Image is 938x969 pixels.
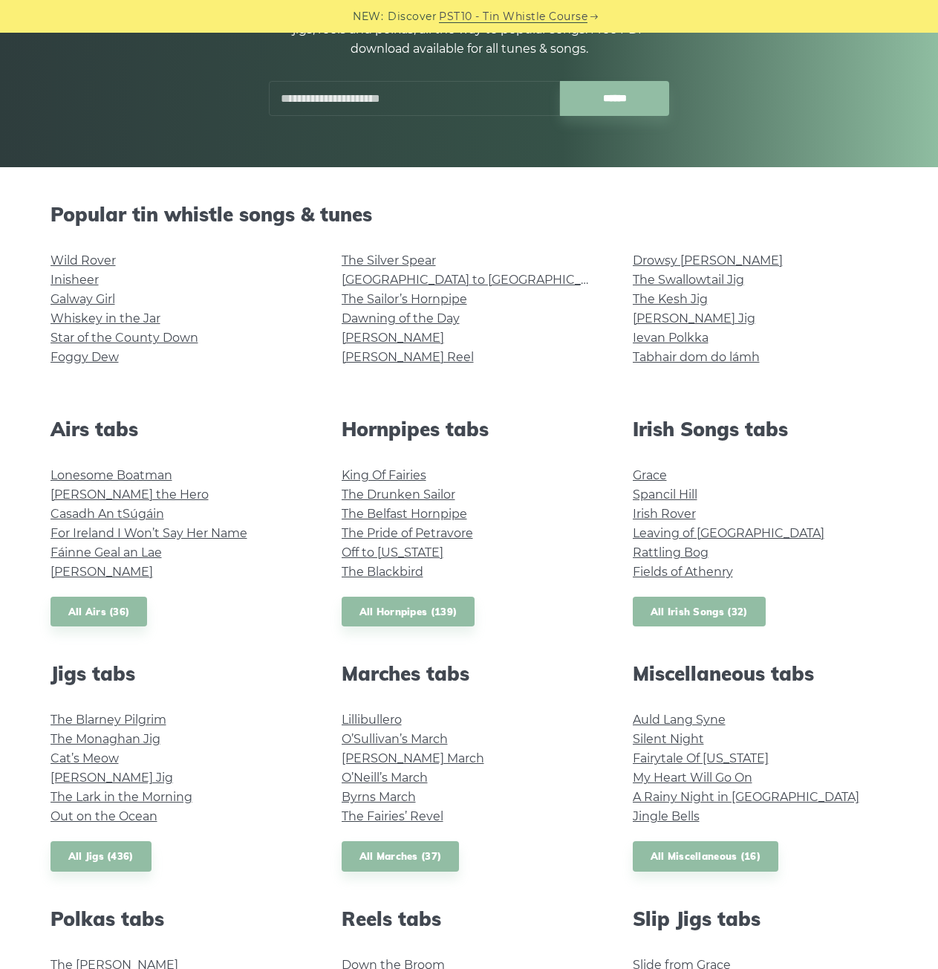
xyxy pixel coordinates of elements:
h2: Reels tabs [342,907,597,930]
a: King Of Fairies [342,468,426,482]
a: Drowsy [PERSON_NAME] [633,253,783,268]
a: Off to [US_STATE] [342,545,443,560]
a: Leaving of [GEOGRAPHIC_DATA] [633,526,824,540]
h2: Jigs tabs [51,662,306,685]
a: A Rainy Night in [GEOGRAPHIC_DATA] [633,790,859,804]
h2: Airs tabs [51,418,306,441]
span: Discover [388,8,437,25]
a: Lonesome Boatman [51,468,172,482]
a: Irish Rover [633,507,696,521]
a: [PERSON_NAME] Jig [633,311,755,325]
a: Silent Night [633,732,704,746]
a: All Hornpipes (139) [342,597,475,627]
a: The Swallowtail Jig [633,273,744,287]
a: [GEOGRAPHIC_DATA] to [GEOGRAPHIC_DATA] [342,273,616,287]
a: Whiskey in the Jar [51,311,160,325]
a: All Marches (37) [342,841,460,872]
a: Grace [633,468,667,482]
a: Galway Girl [51,292,115,306]
a: Spancil Hill [633,487,697,502]
a: [PERSON_NAME] [51,565,153,579]
h2: Miscellaneous tabs [633,662,888,685]
a: [PERSON_NAME] [342,331,444,345]
span: NEW: [353,8,383,25]
h2: Popular tin whistle songs & tunes [51,203,888,226]
h2: Irish Songs tabs [633,418,888,441]
a: All Jigs (436) [51,841,152,872]
a: The Sailor’s Hornpipe [342,292,467,306]
a: The Pride of Petravore [342,526,473,540]
h2: Marches tabs [342,662,597,685]
a: O’Neill’s March [342,771,428,785]
a: Lillibullero [342,713,402,727]
a: Fairytale Of [US_STATE] [633,751,769,765]
a: Byrns March [342,790,416,804]
a: The Silver Spear [342,253,436,268]
a: Casadh An tSúgáin [51,507,164,521]
a: Tabhair dom do lámh [633,350,760,364]
a: All Airs (36) [51,597,148,627]
a: All Miscellaneous (16) [633,841,779,872]
a: O’Sullivan’s March [342,732,448,746]
a: Out on the Ocean [51,809,157,823]
a: Dawning of the Day [342,311,460,325]
a: [PERSON_NAME] March [342,751,484,765]
h2: Hornpipes tabs [342,418,597,441]
a: Ievan Polkka [633,331,709,345]
h2: Polkas tabs [51,907,306,930]
a: The Kesh Jig [633,292,708,306]
a: Star of the County Down [51,331,198,345]
a: Cat’s Meow [51,751,119,765]
a: Rattling Bog [633,545,709,560]
a: The Belfast Hornpipe [342,507,467,521]
a: Foggy Dew [51,350,119,364]
a: [PERSON_NAME] the Hero [51,487,209,502]
a: The Drunken Sailor [342,487,455,502]
a: The Fairies’ Revel [342,809,443,823]
a: Fields of Athenry [633,565,733,579]
a: Auld Lang Syne [633,713,726,727]
a: Jingle Bells [633,809,700,823]
a: Fáinne Geal an Lae [51,545,162,560]
a: [PERSON_NAME] Reel [342,350,474,364]
a: For Ireland I Won’t Say Her Name [51,526,247,540]
a: [PERSON_NAME] Jig [51,771,173,785]
a: PST10 - Tin Whistle Course [439,8,587,25]
a: The Blackbird [342,565,423,579]
a: The Monaghan Jig [51,732,160,746]
a: My Heart Will Go On [633,771,752,785]
h2: Slip Jigs tabs [633,907,888,930]
a: The Lark in the Morning [51,790,192,804]
a: Inisheer [51,273,99,287]
a: The Blarney Pilgrim [51,713,166,727]
a: All Irish Songs (32) [633,597,766,627]
a: Wild Rover [51,253,116,268]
